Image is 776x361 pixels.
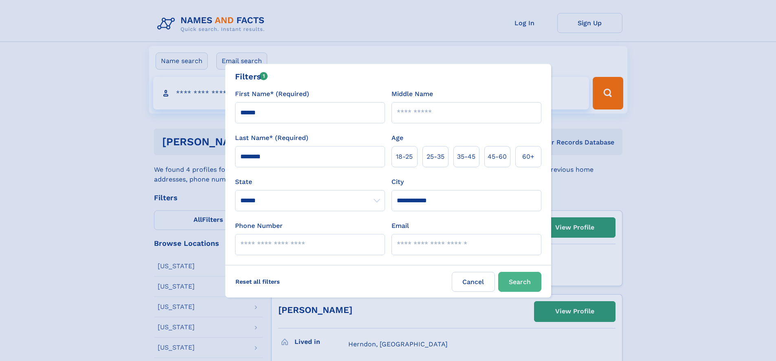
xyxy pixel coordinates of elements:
label: Reset all filters [230,272,285,291]
label: Middle Name [391,89,433,99]
span: 25‑35 [426,152,444,162]
label: Cancel [452,272,495,292]
label: Age [391,133,403,143]
div: Filters [235,70,268,83]
span: 60+ [522,152,534,162]
span: 18‑25 [396,152,413,162]
button: Search [498,272,541,292]
label: State [235,177,385,187]
span: 45‑60 [488,152,507,162]
span: 35‑45 [457,152,475,162]
label: Email [391,221,409,231]
label: First Name* (Required) [235,89,309,99]
label: Phone Number [235,221,283,231]
label: City [391,177,404,187]
label: Last Name* (Required) [235,133,308,143]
